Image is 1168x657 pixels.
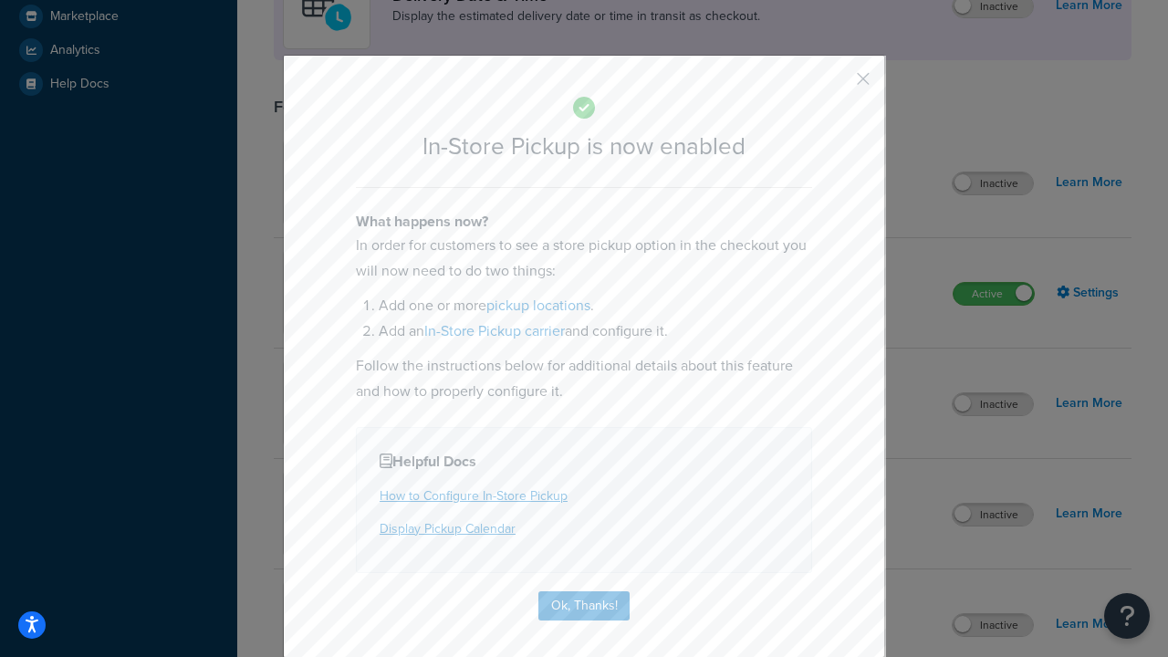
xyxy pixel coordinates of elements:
[380,486,568,506] a: How to Configure In-Store Pickup
[356,211,812,233] h4: What happens now?
[356,233,812,284] p: In order for customers to see a store pickup option in the checkout you will now need to do two t...
[379,293,812,318] li: Add one or more .
[379,318,812,344] li: Add an and configure it.
[424,320,565,341] a: In-Store Pickup carrier
[486,295,590,316] a: pickup locations
[356,353,812,404] p: Follow the instructions below for additional details about this feature and how to properly confi...
[356,133,812,160] h2: In-Store Pickup is now enabled
[380,451,788,473] h4: Helpful Docs
[538,591,630,620] button: Ok, Thanks!
[380,519,516,538] a: Display Pickup Calendar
